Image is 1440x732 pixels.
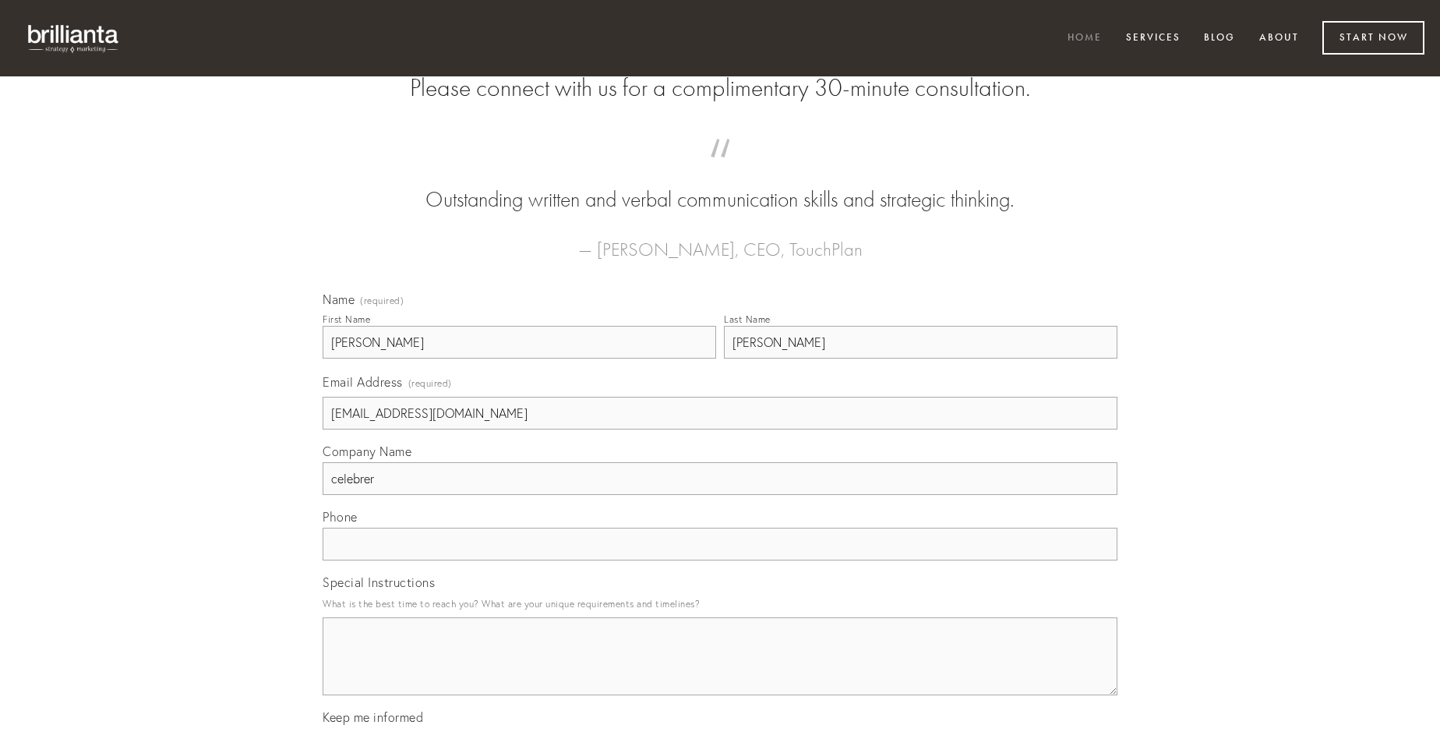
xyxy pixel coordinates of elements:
[348,215,1092,265] figcaption: — [PERSON_NAME], CEO, TouchPlan
[1194,26,1245,51] a: Blog
[323,444,411,459] span: Company Name
[1322,21,1424,55] a: Start Now
[1249,26,1309,51] a: About
[323,709,423,725] span: Keep me informed
[16,16,132,61] img: brillianta - research, strategy, marketing
[348,154,1092,185] span: “
[408,373,452,394] span: (required)
[724,313,771,325] div: Last Name
[360,296,404,306] span: (required)
[348,154,1092,215] blockquote: Outstanding written and verbal communication skills and strategic thinking.
[323,509,358,525] span: Phone
[323,313,370,325] div: First Name
[323,575,435,590] span: Special Instructions
[323,374,403,390] span: Email Address
[1116,26,1191,51] a: Services
[1057,26,1112,51] a: Home
[323,593,1117,614] p: What is the best time to reach you? What are your unique requirements and timelines?
[323,292,355,307] span: Name
[323,73,1117,103] h2: Please connect with us for a complimentary 30-minute consultation.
